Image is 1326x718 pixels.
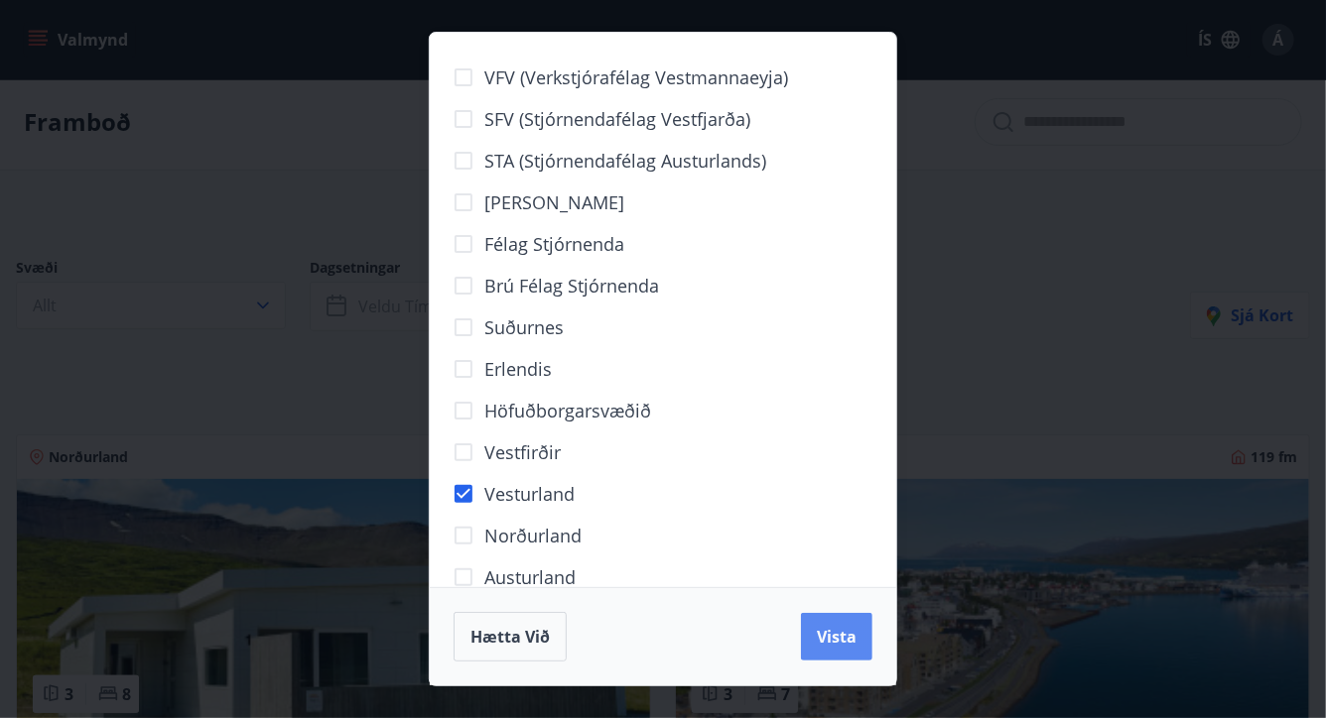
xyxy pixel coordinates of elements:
[484,231,624,257] span: Félag stjórnenda
[454,612,567,661] button: Hætta við
[484,106,750,132] span: SFV (Stjórnendafélag Vestfjarða)
[484,398,651,423] span: Höfuðborgarsvæðið
[817,626,857,648] span: Vista
[801,613,872,660] button: Vista
[484,481,575,507] span: Vesturland
[484,189,624,215] span: [PERSON_NAME]
[484,523,582,548] span: Norðurland
[484,64,788,90] span: VFV (Verkstjórafélag Vestmannaeyja)
[484,273,659,299] span: Brú félag stjórnenda
[484,564,576,590] span: Austurland
[470,626,550,648] span: Hætta við
[484,148,766,174] span: STA (Stjórnendafélag Austurlands)
[484,356,552,382] span: Erlendis
[484,439,561,465] span: Vestfirðir
[484,314,564,340] span: Suðurnes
